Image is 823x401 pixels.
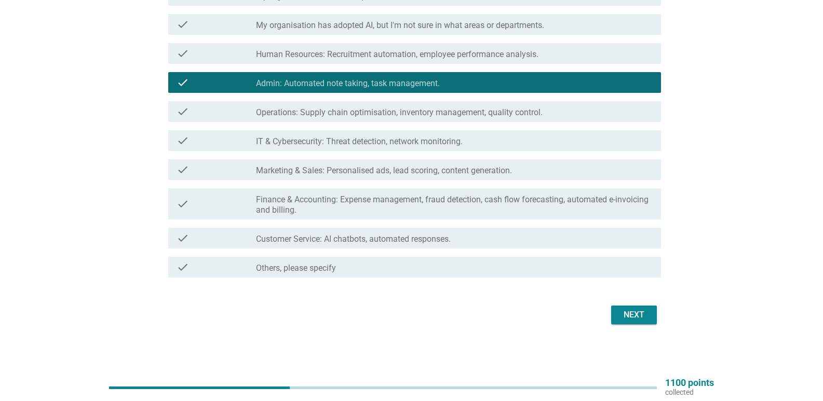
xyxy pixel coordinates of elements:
label: IT & Cybersecurity: Threat detection, network monitoring. [256,136,463,147]
label: Admin: Automated note taking, task management. [256,78,440,89]
i: check [177,18,189,31]
label: Finance & Accounting: Expense management, fraud detection, cash flow forecasting, automated e-inv... [256,195,653,215]
label: Others, please specify [256,263,336,273]
label: Marketing & Sales: Personalised ads, lead scoring, content generation. [256,165,512,176]
p: collected [665,388,714,397]
label: My organisation has adopted AI, but I'm not sure in what areas or departments. [256,20,544,31]
i: check [177,134,189,147]
div: Next [619,309,649,321]
i: check [177,192,189,215]
label: Operations: Supply chain optimisation, inventory management, quality control. [256,107,543,118]
i: check [177,232,189,244]
p: 1100 points [665,378,714,388]
i: check [177,47,189,60]
label: Human Resources: Recruitment automation, employee performance analysis. [256,49,538,60]
i: check [177,105,189,118]
button: Next [611,306,657,324]
label: Customer Service: AI chatbots, automated responses. [256,234,451,244]
i: check [177,76,189,89]
i: check [177,261,189,273]
i: check [177,163,189,176]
